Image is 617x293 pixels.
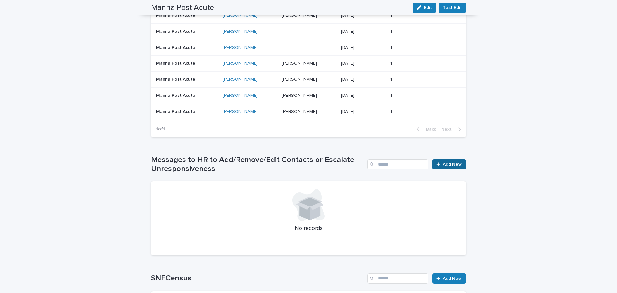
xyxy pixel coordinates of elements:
tr: Manna Post Acute[PERSON_NAME] [PERSON_NAME][PERSON_NAME] [DATE][DATE] 11 [151,88,466,104]
a: Add New [432,273,466,284]
p: [PERSON_NAME] [282,108,318,114]
p: 1 [390,108,393,114]
input: Search [367,273,428,284]
p: [PERSON_NAME] [282,60,318,66]
p: [DATE] [341,28,356,34]
button: Test Edit [439,3,466,13]
a: Add New [432,159,466,169]
p: 1 [390,76,393,82]
button: Next [439,126,466,132]
p: Manna Post Acute [156,77,218,82]
p: [DATE] [341,60,356,66]
p: Manna Post Acute [156,93,218,98]
tr: Manna Post Acute[PERSON_NAME] [PERSON_NAME][PERSON_NAME] [DATE][DATE] 11 [151,72,466,88]
button: Back [412,126,439,132]
span: Back [422,127,436,132]
p: [PERSON_NAME] [282,76,318,82]
h1: SNFCensus [151,274,365,283]
h1: Messages to HR to Add/Remove/Edit Contacts or Escalate Unresponsiveness [151,155,365,174]
p: Manna Post Acute [156,45,218,50]
p: No records [159,225,458,232]
tr: Manna Post Acute[PERSON_NAME] [PERSON_NAME][PERSON_NAME] [DATE][DATE] 11 [151,8,466,24]
p: Manna Post Acute [156,29,218,34]
p: 1 [390,92,393,98]
span: Edit [424,5,432,10]
tr: Manna Post Acute[PERSON_NAME] -- [DATE][DATE] 11 [151,40,466,56]
p: 1 [390,60,393,66]
p: [DATE] [341,76,356,82]
p: [DATE] [341,92,356,98]
span: Test Edit [443,5,462,11]
a: [PERSON_NAME] [223,61,258,66]
tr: Manna Post Acute[PERSON_NAME] [PERSON_NAME][PERSON_NAME] [DATE][DATE] 11 [151,56,466,72]
p: Manna Post Acute [156,61,218,66]
a: [PERSON_NAME] [223,109,258,114]
span: Add New [443,162,462,167]
p: [DATE] [341,44,356,50]
a: [PERSON_NAME] [223,45,258,50]
p: [DATE] [341,108,356,114]
p: Manna Post Acute [156,109,218,114]
p: 1 [390,44,393,50]
a: [PERSON_NAME] [223,13,258,18]
p: - [282,44,284,50]
button: Edit [413,3,436,13]
p: [PERSON_NAME] [282,92,318,98]
p: 1 [390,28,393,34]
h2: Manna Post Acute [151,3,214,13]
span: Next [441,127,455,132]
p: 1 of 1 [151,121,170,137]
a: [PERSON_NAME] [223,29,258,34]
tr: Manna Post Acute[PERSON_NAME] -- [DATE][DATE] 11 [151,23,466,40]
a: [PERSON_NAME] [223,93,258,98]
tr: Manna Post Acute[PERSON_NAME] [PERSON_NAME][PERSON_NAME] [DATE][DATE] 11 [151,104,466,120]
input: Search [367,159,428,169]
p: Manna Post Acute [156,13,218,18]
p: - [282,28,284,34]
a: [PERSON_NAME] [223,77,258,82]
span: Add New [443,276,462,281]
